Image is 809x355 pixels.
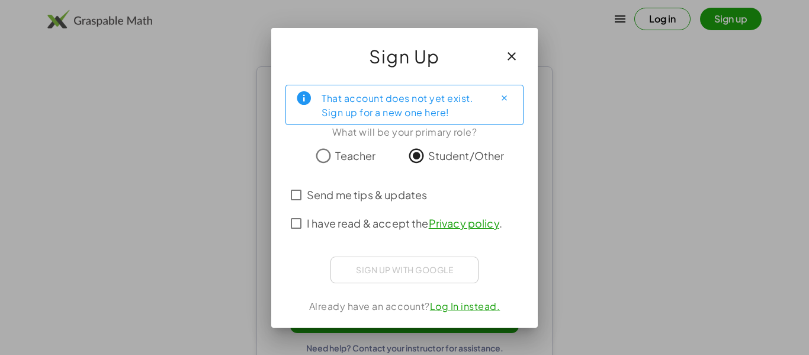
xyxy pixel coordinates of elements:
[285,125,524,139] div: What will be your primary role?
[307,215,502,231] span: I have read & accept the .
[369,42,440,71] span: Sign Up
[495,89,513,108] button: Close
[335,148,375,164] span: Teacher
[428,148,505,164] span: Student/Other
[430,300,500,312] a: Log In instead.
[322,90,485,120] div: That account does not yet exist. Sign up for a new one here!
[429,216,499,230] a: Privacy policy
[285,299,524,314] div: Already have an account?
[307,187,427,203] span: Send me tips & updates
